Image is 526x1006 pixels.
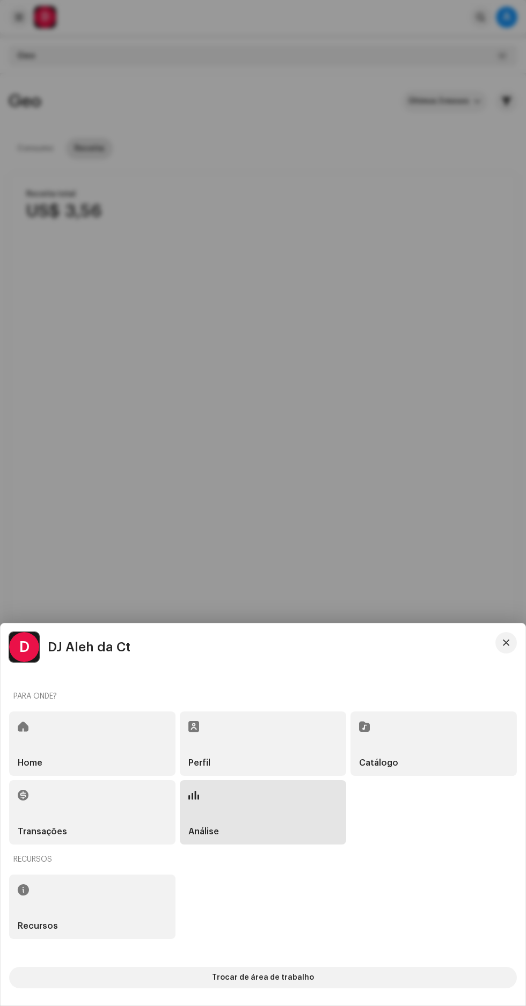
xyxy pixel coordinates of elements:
h5: Catálogo [359,759,398,767]
h5: Análise [188,827,219,836]
span: DJ Aleh da Ct [48,641,130,653]
span: Trocar de área de trabalho [212,967,314,988]
button: Trocar de área de trabalho [9,967,517,988]
re-a-nav-header: Para onde? [9,684,517,709]
h5: Transações [18,827,67,836]
re-a-nav-header: Recursos [9,847,517,872]
h5: Home [18,759,42,767]
div: D [9,632,39,662]
h5: Recursos [18,922,58,930]
h5: Perfil [188,759,210,767]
